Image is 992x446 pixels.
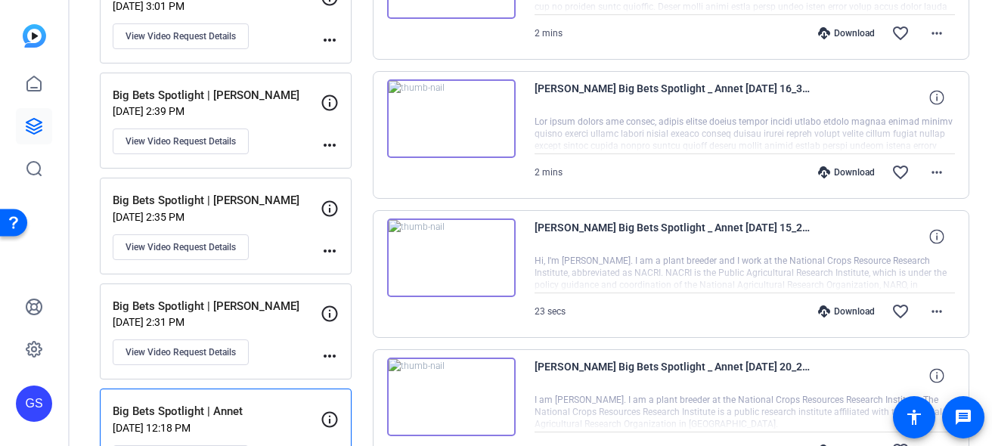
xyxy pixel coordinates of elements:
button: View Video Request Details [113,339,249,365]
span: View Video Request Details [126,30,236,42]
mat-icon: more_horiz [928,163,946,181]
span: 2 mins [535,167,563,178]
span: View Video Request Details [126,135,236,147]
button: View Video Request Details [113,23,249,49]
span: View Video Request Details [126,241,236,253]
span: View Video Request Details [126,346,236,358]
p: [DATE] 12:18 PM [113,422,321,434]
mat-icon: accessibility [905,408,923,426]
p: Big Bets Spotlight | Annet [113,403,321,420]
img: thumb-nail [387,218,516,297]
mat-icon: more_horiz [321,136,339,154]
p: [DATE] 2:35 PM [113,211,321,223]
p: [DATE] 2:31 PM [113,316,321,328]
p: Big Bets Spotlight | [PERSON_NAME] [113,192,321,209]
span: [PERSON_NAME] Big Bets Spotlight _ Annet [DATE] 15_20_19 [535,218,814,255]
button: View Video Request Details [113,234,249,260]
span: 23 secs [535,306,566,317]
span: 2 mins [535,28,563,39]
img: blue-gradient.svg [23,24,46,48]
mat-icon: message [954,408,972,426]
mat-icon: favorite_border [891,24,910,42]
p: Big Bets Spotlight | [PERSON_NAME] [113,298,321,315]
mat-icon: more_horiz [928,24,946,42]
mat-icon: more_horiz [321,31,339,49]
mat-icon: more_horiz [928,302,946,321]
div: Download [811,27,882,39]
mat-icon: more_horiz [321,242,339,260]
img: thumb-nail [387,79,516,158]
div: GS [16,386,52,422]
div: Download [811,305,882,317]
mat-icon: more_horiz [321,347,339,365]
mat-icon: favorite_border [891,302,910,321]
span: [PERSON_NAME] Big Bets Spotlight _ Annet [DATE] 16_32_52 [535,79,814,116]
img: thumb-nail [387,358,516,436]
p: Big Bets Spotlight | [PERSON_NAME] [113,87,321,104]
p: [DATE] 2:39 PM [113,105,321,117]
button: View Video Request Details [113,129,249,154]
span: [PERSON_NAME] Big Bets Spotlight _ Annet [DATE] 20_25_43 [535,358,814,394]
mat-icon: favorite_border [891,163,910,181]
div: Download [811,166,882,178]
